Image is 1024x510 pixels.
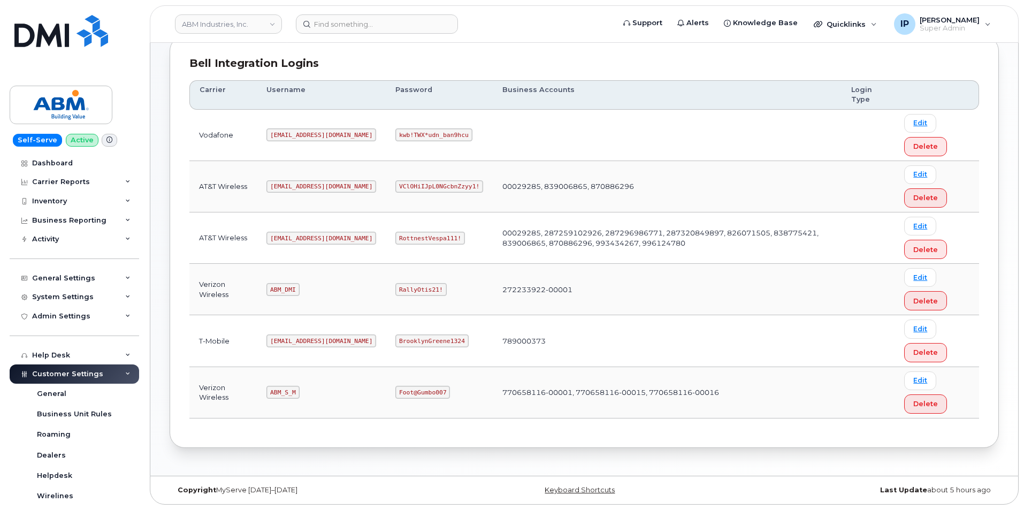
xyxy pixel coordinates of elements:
a: Edit [904,319,936,338]
span: Delete [913,399,938,409]
div: Ione Partin [887,13,998,35]
div: Bell Integration Logins [189,56,979,71]
code: [EMAIL_ADDRESS][DOMAIN_NAME] [266,128,376,141]
a: Edit [904,268,936,287]
div: Quicklinks [806,13,884,35]
code: [EMAIL_ADDRESS][DOMAIN_NAME] [266,232,376,245]
code: VClOHiIJpL0NGcbnZzyy1! [395,180,483,193]
span: Delete [913,193,938,203]
a: Edit [904,114,936,133]
button: Delete [904,188,947,208]
code: ABM_S_M [266,386,299,399]
td: Verizon Wireless [189,264,257,315]
a: Edit [904,165,936,184]
td: AT&T Wireless [189,161,257,212]
td: Verizon Wireless [189,367,257,418]
code: ABM_DMI [266,283,299,296]
td: AT&T Wireless [189,212,257,264]
code: kwb!TWX*udn_ban9hcu [395,128,472,141]
button: Delete [904,137,947,156]
a: Edit [904,217,936,235]
a: Knowledge Base [716,12,805,34]
span: Delete [913,347,938,357]
div: about 5 hours ago [722,486,999,494]
button: Delete [904,394,947,414]
td: Vodafone [189,110,257,161]
a: Support [616,12,670,34]
code: RallyOtis21! [395,283,446,296]
td: 00029285, 287259102926, 287296986771, 287320849897, 826071505, 838775421, 839006865, 870886296, 9... [493,212,842,264]
a: Keyboard Shortcuts [545,486,615,494]
button: Delete [904,240,947,259]
a: Alerts [670,12,716,34]
span: [PERSON_NAME] [920,16,980,24]
span: Alerts [686,18,709,28]
th: Username [257,80,386,110]
td: 272233922-00001 [493,264,842,315]
span: Delete [913,141,938,151]
code: [EMAIL_ADDRESS][DOMAIN_NAME] [266,334,376,347]
input: Find something... [296,14,458,34]
th: Business Accounts [493,80,842,110]
strong: Copyright [178,486,216,494]
td: 770658116-00001, 770658116-00015, 770658116-00016 [493,367,842,418]
td: T-Mobile [189,315,257,367]
span: Delete [913,296,938,306]
a: Edit [904,371,936,390]
code: RottnestVespa111! [395,232,465,245]
a: ABM Industries, Inc. [175,14,282,34]
strong: Last Update [880,486,927,494]
button: Delete [904,343,947,362]
span: Quicklinks [827,20,866,28]
span: Super Admin [920,24,980,33]
span: Delete [913,245,938,255]
div: MyServe [DATE]–[DATE] [170,486,446,494]
span: Support [632,18,662,28]
td: 00029285, 839006865, 870886296 [493,161,842,212]
code: [EMAIL_ADDRESS][DOMAIN_NAME] [266,180,376,193]
td: 789000373 [493,315,842,367]
span: IP [900,18,909,31]
span: Knowledge Base [733,18,798,28]
button: Delete [904,291,947,310]
th: Password [386,80,493,110]
code: Foot@Gumbo007 [395,386,450,399]
th: Carrier [189,80,257,110]
code: BrooklynGreene1324 [395,334,468,347]
th: Login Type [842,80,895,110]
